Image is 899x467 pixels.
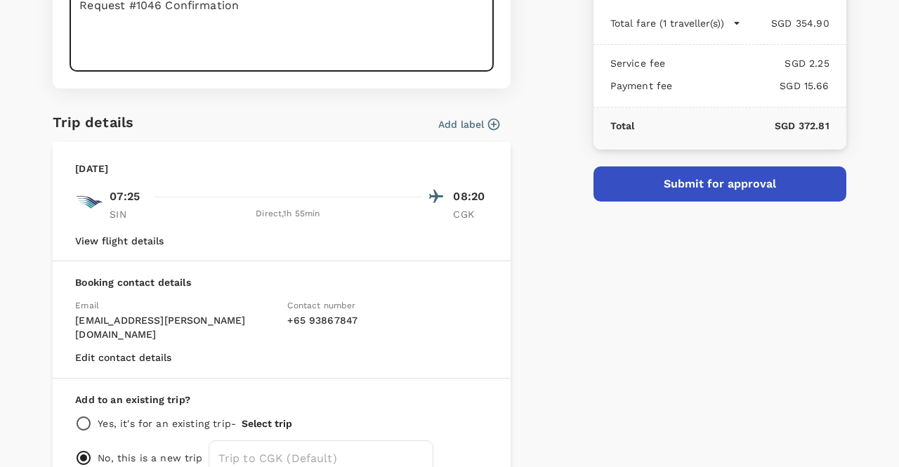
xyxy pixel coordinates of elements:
p: Total fare (1 traveller(s)) [610,16,724,30]
h6: Trip details [53,111,133,133]
span: Contact number [287,301,355,310]
button: View flight details [75,235,164,246]
button: Total fare (1 traveller(s)) [610,16,741,30]
p: Add to an existing trip? [75,393,488,407]
p: Yes, it's for an existing trip - [98,416,236,430]
p: Payment fee [610,79,673,93]
p: SGD 372.81 [634,119,829,133]
p: 08:20 [453,188,488,205]
img: GA [75,188,103,216]
button: Select trip [242,418,292,429]
p: 07:25 [110,188,140,205]
button: Add label [438,117,499,131]
p: [EMAIL_ADDRESS][PERSON_NAME][DOMAIN_NAME] [75,313,276,341]
p: SGD 2.25 [665,56,829,70]
button: Submit for approval [593,166,846,202]
p: SGD 15.66 [672,79,829,93]
p: Total [610,119,635,133]
p: SIN [110,207,145,221]
p: + 65 93867847 [287,313,488,327]
span: Email [75,301,99,310]
p: No, this is a new trip [98,451,202,465]
p: [DATE] [75,162,108,176]
p: CGK [453,207,488,221]
div: Direct , 1h 55min [153,207,422,221]
p: Booking contact details [75,275,488,289]
p: SGD 354.90 [741,16,829,30]
p: Service fee [610,56,666,70]
button: Edit contact details [75,352,171,363]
